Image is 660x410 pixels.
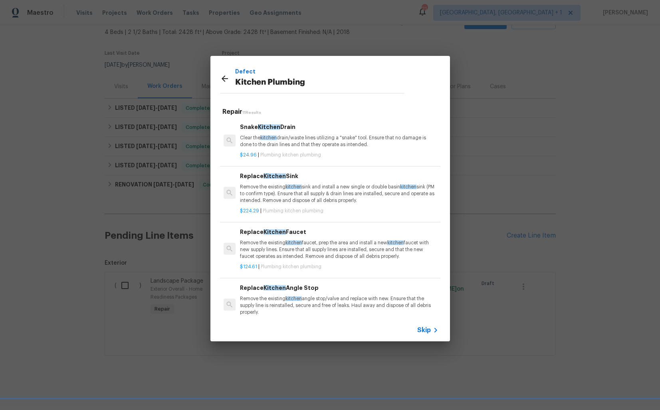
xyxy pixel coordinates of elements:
[235,76,404,89] p: Kitchen Plumbing
[222,108,440,116] h5: Repair
[240,184,438,204] p: Remove the existing sink and install a new single or double basin sink (PM to confirm type). Ensu...
[400,184,416,189] span: kitchen
[240,228,438,236] h6: Replace Faucet
[235,67,404,76] p: Defect
[264,229,286,235] span: Kitchen
[264,285,286,291] span: Kitchen
[260,135,277,140] span: kitchen
[285,184,302,189] span: kitchen
[240,135,438,148] p: Clear the drain/waste lines utilizing a "snake" tool. Ensure that no damage is done to the drain ...
[240,264,257,269] span: $124.61
[242,111,261,115] span: 11 Results
[263,208,323,213] span: Plumbing kitchen plumbing
[240,208,438,214] p: |
[264,173,286,179] span: Kitchen
[240,283,438,292] h6: Replace Angle Stop
[240,263,438,270] p: |
[240,123,438,131] h6: Snake Drain
[417,326,431,334] span: Skip
[387,240,404,245] span: kitchen
[260,153,321,157] span: Plumbing kitchen plumbing
[261,264,321,269] span: Plumbing kitchen plumbing
[240,172,438,180] h6: Replace Sink
[240,240,438,260] p: Remove the existing faucet, prep the area and install a new faucet with new supply lines. Ensure ...
[285,296,302,301] span: kitchen
[285,240,302,245] span: kitchen
[240,208,259,213] span: $224.29
[240,153,257,157] span: $24.96
[240,152,438,158] p: |
[258,124,280,130] span: Kitchen
[240,295,438,316] p: Remove the existing angle stop/valve and replace with new. Ensure that the supply line is reinsta...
